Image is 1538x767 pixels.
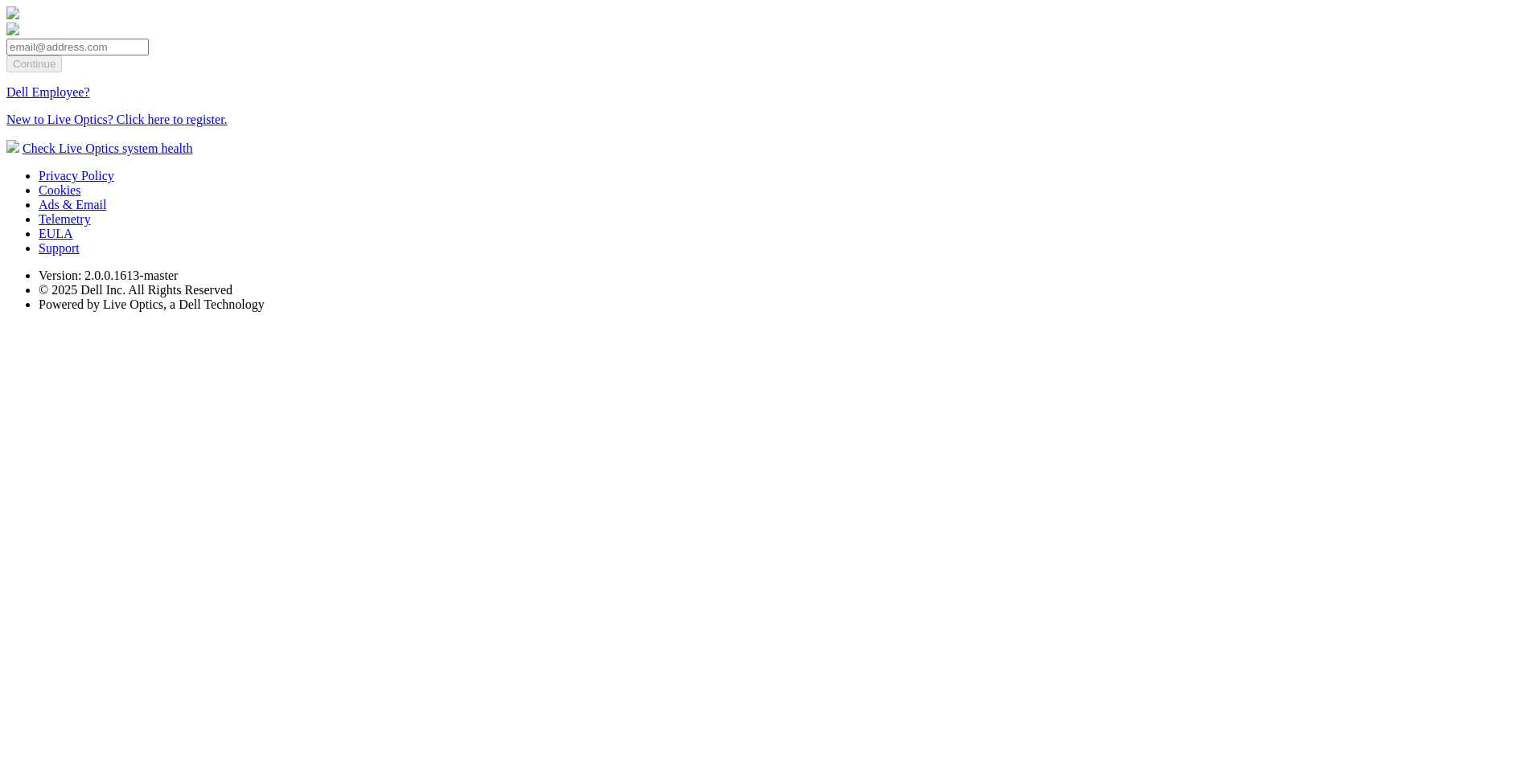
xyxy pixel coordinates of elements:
[39,269,1532,283] li: Version: 2.0.0.1613-master
[39,169,114,183] a: Privacy Policy
[39,183,80,197] a: Cookies
[6,140,19,153] img: status-check-icon.svg
[39,241,80,255] a: Support
[6,55,62,72] input: Continue
[39,227,73,240] a: EULA
[6,113,228,126] a: New to Live Optics? Click here to register.
[23,142,193,155] a: Check Live Optics system health
[6,85,90,99] a: Dell Employee?
[39,212,91,226] a: Telemetry
[6,23,19,35] img: liveoptics-word.svg
[39,297,1532,312] li: Powered by Live Optics, a Dell Technology
[39,283,1532,297] li: © 2025 Dell Inc. All Rights Reserved
[6,6,19,19] img: liveoptics-logo.svg
[39,198,106,211] a: Ads & Email
[6,39,149,55] input: email@address.com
